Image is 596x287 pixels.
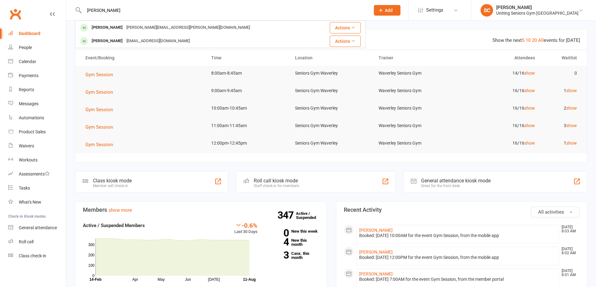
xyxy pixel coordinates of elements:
[19,186,30,191] div: Tasks
[524,123,535,128] a: show
[296,207,323,224] a: 347Active / Suspended
[457,136,541,151] td: 16/16
[373,66,457,81] td: Waverley Seniors Gym
[8,97,66,111] a: Messages
[344,207,580,213] h3: Recent Activity
[80,50,206,66] th: Event/Booking
[19,73,38,78] div: Payments
[8,153,66,167] a: Workouts
[289,136,373,151] td: Seniors Gym Waverley
[359,255,556,260] div: Booked: [DATE] 12:00PM for the event Gym Session, from the mobile app
[374,5,400,16] button: Add
[566,123,577,128] a: show
[373,136,457,151] td: Waverley Seniors Gym
[19,253,46,258] div: Class check-in
[8,41,66,55] a: People
[109,207,132,213] a: show more
[8,181,66,195] a: Tasks
[8,195,66,209] a: What's New
[254,184,299,188] div: Staff check-in for members
[254,178,299,184] div: Roll call kiosk mode
[457,50,541,66] th: Attendees
[373,118,457,133] td: Waverley Seniors Gym
[566,106,577,111] a: show
[85,72,113,77] span: Gym Session
[85,88,117,96] button: Gym Session
[206,118,289,133] td: 11:00am-11:45am
[524,88,535,93] a: show
[558,225,579,233] time: [DATE] 8:03 AM
[385,8,393,13] span: Add
[359,250,393,255] a: [PERSON_NAME]
[206,50,289,66] th: Time
[373,50,457,66] th: Trainer
[421,184,491,188] div: Great for the front desk
[359,233,556,238] div: Booked: [DATE] 10:00AM for the event Gym Session, from the mobile app
[541,101,583,116] td: 2
[19,129,46,134] div: Product Sales
[267,238,319,246] a: 4New this month
[359,271,393,276] a: [PERSON_NAME]
[93,178,132,184] div: Class kiosk mode
[289,101,373,116] td: Seniors Gym Waverley
[19,45,32,50] div: People
[19,87,34,92] div: Reports
[426,3,443,17] span: Settings
[289,50,373,66] th: Location
[8,139,66,153] a: Waivers
[526,37,531,43] a: 10
[85,107,113,112] span: Gym Session
[359,277,556,282] div: Booked: [DATE] 7:00AM for the event Gym Session, from the member portal
[85,124,113,130] span: Gym Session
[359,228,393,233] a: [PERSON_NAME]
[457,101,541,116] td: 16/16
[330,36,361,47] button: Actions
[90,23,125,32] div: [PERSON_NAME]
[206,66,289,81] td: 8:00am-8:45am
[558,269,579,277] time: [DATE] 8:01 AM
[289,66,373,81] td: Seniors Gym Waverley
[289,118,373,133] td: Seniors Gym Waverley
[85,123,117,131] button: Gym Session
[19,101,38,106] div: Messages
[267,251,319,260] a: 3Canx. this month
[85,89,113,95] span: Gym Session
[206,101,289,116] td: 10:00am-10:45am
[19,115,44,120] div: Automations
[8,6,23,22] a: Clubworx
[8,167,66,181] a: Assessments
[541,66,583,81] td: 0
[8,27,66,41] a: Dashboard
[457,83,541,98] td: 16/16
[492,37,580,44] div: Show the next events for [DATE]
[90,37,125,46] div: [PERSON_NAME]
[524,141,535,146] a: show
[8,221,66,235] a: General attendance kiosk mode
[566,88,577,93] a: show
[234,222,257,229] div: -0.6%
[278,210,296,220] strong: 347
[19,143,34,148] div: Waivers
[8,69,66,83] a: Payments
[522,37,524,43] a: 5
[85,106,117,113] button: Gym Session
[83,223,145,228] strong: Active / Suspended Members
[267,237,289,247] strong: 4
[85,141,117,148] button: Gym Session
[496,10,578,16] div: Uniting Seniors Gym [GEOGRAPHIC_DATA]
[267,229,319,233] a: 0New this week
[234,222,257,235] div: Last 30 Days
[82,6,366,15] input: Search...
[373,101,457,116] td: Waverley Seniors Gym
[541,118,583,133] td: 3
[206,83,289,98] td: 9:00am-9:45am
[19,239,33,244] div: Roll call
[125,23,252,32] div: [PERSON_NAME][EMAIL_ADDRESS][PERSON_NAME][DOMAIN_NAME]
[541,50,583,66] th: Waitlist
[85,142,113,147] span: Gym Session
[330,22,361,33] button: Actions
[421,178,491,184] div: General attendance kiosk mode
[8,111,66,125] a: Automations
[125,37,192,46] div: [EMAIL_ADDRESS][DOMAIN_NAME]
[289,83,373,98] td: Seniors Gym Waverley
